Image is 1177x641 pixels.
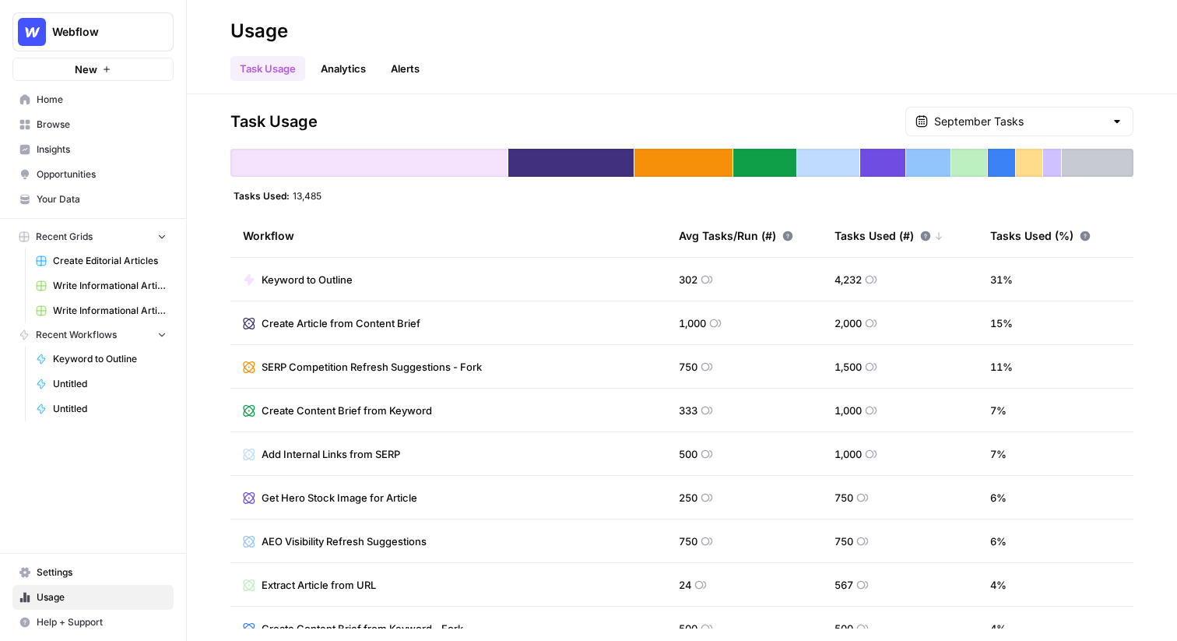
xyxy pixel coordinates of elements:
span: Write Informational Article [53,304,167,318]
a: Keyword to Outline [29,347,174,372]
span: 500 [679,446,697,462]
span: 500 [834,621,853,636]
span: New [75,62,97,77]
a: Create Content Brief from Keyword - Fork [243,621,463,636]
a: Untitled [29,372,174,396]
span: Create Editorial Articles [53,254,167,268]
a: Task Usage [230,56,305,81]
span: Task Usage [230,111,318,132]
span: 302 [679,272,697,287]
span: Add Internal Links from SERP [262,446,400,462]
span: Insights [37,143,167,157]
span: Opportunities [37,167,167,181]
span: Create Content Brief from Keyword - Fork [262,621,463,636]
a: Create Editorial Articles [29,248,174,273]
a: Home [12,87,174,112]
a: Opportunities [12,162,174,187]
span: Recent Grids [36,230,93,244]
span: Settings [37,565,167,579]
a: Insights [12,137,174,162]
span: Get Hero Stock Image for Article [262,490,417,505]
span: 250 [679,490,697,505]
a: Untitled [29,396,174,421]
span: 6 % [990,490,1007,505]
button: Recent Grids [12,225,174,248]
span: Keyword to Outline [262,272,353,287]
span: Untitled [53,402,167,416]
a: Your Data [12,187,174,212]
img: Webflow Logo [18,18,46,46]
span: SERP Competition Refresh Suggestions - Fork [262,359,482,375]
a: SERP Competition Refresh Suggestions - Fork [243,359,482,375]
span: 1,000 [834,446,862,462]
div: Usage [230,19,288,44]
span: Tasks Used: [234,189,290,202]
span: 750 [679,534,697,549]
span: Help + Support [37,615,167,629]
span: 7 % [990,403,1007,418]
span: 750 [834,490,853,505]
span: Create Content Brief from Keyword [262,403,432,418]
span: Recent Workflows [36,328,117,342]
div: Tasks Used (%) [990,214,1091,257]
span: 11 % [990,359,1013,375]
span: 24 [679,577,691,593]
span: 1,500 [834,359,862,375]
span: Webflow [52,24,146,40]
a: Keyword to Outline [243,272,353,287]
span: 1,000 [679,315,706,331]
button: Help + Support [12,610,174,635]
span: Keyword to Outline [53,352,167,366]
span: 31 % [990,272,1013,287]
span: Untitled [53,377,167,391]
span: 567 [834,577,853,593]
span: Browse [37,118,167,132]
span: 750 [679,359,697,375]
a: Usage [12,585,174,610]
div: Workflow [243,214,654,257]
span: 4 % [990,577,1007,593]
span: Your Data [37,192,167,206]
span: Extract Article from URL [262,577,376,593]
button: Workspace: Webflow [12,12,174,51]
span: Write Informational Article [53,279,167,293]
span: 13,485 [293,189,321,202]
button: New [12,58,174,81]
span: Create Article from Content Brief [262,315,420,331]
span: 4,232 [834,272,862,287]
a: Browse [12,112,174,137]
span: 7 % [990,446,1007,462]
div: Avg Tasks/Run (#) [679,214,793,257]
a: Write Informational Article [29,298,174,323]
span: Usage [37,590,167,604]
button: Recent Workflows [12,323,174,347]
span: 1,000 [834,403,862,418]
span: 6 % [990,534,1007,549]
span: 2,000 [834,315,862,331]
span: 750 [834,534,853,549]
input: September Tasks [934,114,1105,129]
a: Write Informational Article [29,273,174,298]
span: 4 % [990,621,1007,636]
a: Alerts [381,56,429,81]
div: Tasks Used (#) [834,214,943,257]
span: Home [37,93,167,107]
span: AEO Visibility Refresh Suggestions [262,534,427,549]
span: 333 [679,403,697,418]
span: 15 % [990,315,1013,331]
a: Analytics [311,56,375,81]
span: 500 [679,621,697,636]
a: Settings [12,560,174,585]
